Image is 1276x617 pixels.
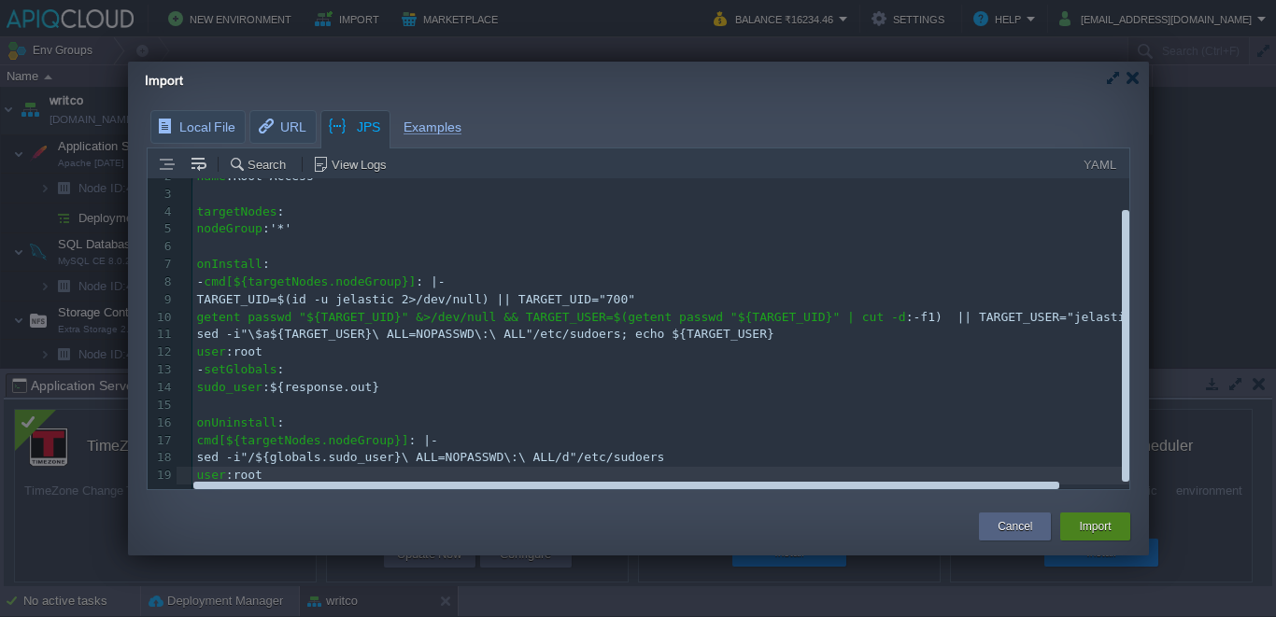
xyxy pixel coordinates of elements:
[148,186,177,203] div: 3
[240,327,532,341] span: "\$a${TARGET_USER}\ ALL=NOPASSWD\:\ ALL"
[197,274,205,288] span: -
[431,433,438,447] span: -
[262,380,270,394] span: :
[148,414,177,432] div: 16
[197,415,277,429] span: onUninstall
[148,361,177,379] div: 13
[204,274,416,288] span: cmd[${targetNodes.nodeGroup}]
[197,257,262,271] span: onInstall
[197,327,241,341] span: sed -i
[416,274,437,288] span: : |
[577,450,665,464] span: /etc/sudoers
[197,310,906,324] span: getent passwd "${TARGET_UID}" &>/dev/null && TARGET_USER=$(getent passwd "${TARGET_UID}" | cut -d
[262,257,270,271] span: :
[226,344,234,358] span: :
[914,310,1067,324] span: -f1) || TARGET_USER=
[148,397,177,414] div: 15
[197,380,262,394] span: sudo_user
[408,433,430,447] span: : |
[1079,517,1111,536] button: Import
[327,111,380,144] span: JPS
[197,344,226,358] span: user
[148,256,177,273] div: 7
[234,344,262,358] span: root
[148,449,177,467] div: 18
[145,73,183,88] span: Import
[284,380,372,394] span: response.out
[906,310,914,324] span: :
[240,450,576,464] span: "/${globals.sudo_user}\ ALL=NOPASSWD\:\ ALL/d"
[197,433,409,447] span: cmd[${targetNodes.nodeGroup}]
[148,467,177,484] div: 19
[372,380,379,394] span: }
[197,450,241,464] span: sed -i
[404,110,461,134] span: Examples
[148,203,177,221] div: 4
[1067,310,1140,324] span: "jelastic"
[148,291,177,309] div: 9
[197,362,205,376] span: -
[998,517,1032,536] button: Cancel
[197,468,226,482] span: user
[262,221,270,235] span: :
[197,169,226,183] span: name
[204,362,276,376] span: setGlobals
[148,326,177,344] div: 11
[226,468,234,482] span: :
[313,156,393,173] button: View Logs
[234,468,262,482] span: root
[277,204,285,218] span: :
[438,274,446,288] span: -
[148,379,177,397] div: 14
[226,169,234,183] span: :
[148,238,177,256] div: 6
[277,380,285,394] span: {
[277,362,285,376] span: :
[148,344,177,361] div: 12
[234,169,314,183] span: Root Access
[148,273,177,291] div: 8
[148,220,177,238] div: 5
[270,380,277,394] span: $
[1078,156,1122,173] button: YAML
[256,111,306,143] span: URL
[533,327,680,341] span: /etc/sudoers; echo $
[148,309,177,327] div: 10
[229,156,291,173] button: Search
[148,432,177,450] div: 17
[687,327,767,341] span: TARGET_USER
[277,415,285,429] span: :
[197,204,277,218] span: targetNodes
[599,292,635,306] span: "700"
[157,111,236,143] span: Local File
[767,327,774,341] span: }
[197,221,262,235] span: nodeGroup
[197,292,599,306] span: TARGET_UID=$(id -u jelastic 2>/dev/null) || TARGET_UID=
[679,327,687,341] span: {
